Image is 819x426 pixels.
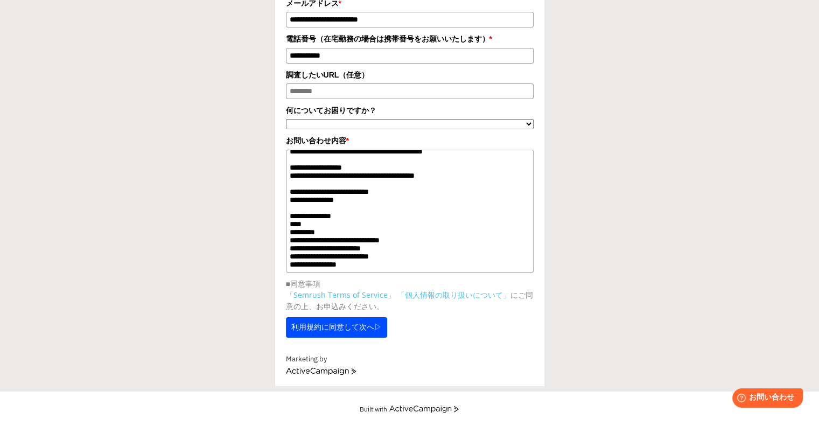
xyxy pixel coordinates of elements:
[286,317,387,338] button: 利用規約に同意して次へ▷
[286,290,395,300] a: 「Semrush Terms of Service」
[286,354,534,365] div: Marketing by
[286,104,534,116] label: 何についてお困りですか？
[286,69,534,81] label: 調査したいURL（任意）
[397,290,510,300] a: 「個人情報の取り扱いについて」
[286,33,534,45] label: 電話番号（在宅勤務の場合は携帯番号をお願いいたします）
[286,278,534,289] p: ■同意事項
[360,404,387,413] div: Built with
[723,384,807,414] iframe: Help widget launcher
[286,135,534,146] label: お問い合わせ内容
[286,289,534,312] p: にご同意の上、お申込みください。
